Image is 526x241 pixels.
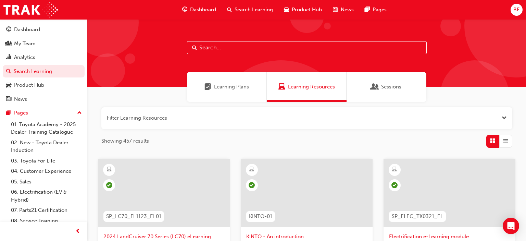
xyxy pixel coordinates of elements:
[278,83,285,91] span: Learning Resources
[3,93,85,106] a: News
[373,6,387,14] span: Pages
[503,218,519,234] div: Open Intercom Messenger
[327,3,359,17] a: news-iconNews
[490,137,495,145] span: Grid
[14,53,35,61] div: Analytics
[14,81,44,89] div: Product Hub
[249,213,272,220] span: KINTO-01
[192,44,197,52] span: Search
[267,72,347,102] a: Learning ResourcesLearning Resources
[246,233,367,241] span: KINTO - An introduction
[6,41,11,47] span: people-icon
[392,213,443,220] span: SP_ELEC_TK0321_EL
[365,5,370,14] span: pages-icon
[8,137,85,156] a: 02. New - Toyota Dealer Induction
[106,182,112,188] span: learningRecordVerb_PASS-icon
[77,109,82,118] span: up-icon
[187,72,267,102] a: Learning PlansLearning Plans
[187,41,427,54] input: Search...
[292,6,322,14] span: Product Hub
[341,6,354,14] span: News
[6,55,11,61] span: chart-icon
[391,182,398,188] span: learningRecordVerb_COMPLETE-icon
[3,37,85,50] a: My Team
[3,107,85,119] button: Pages
[14,26,40,34] div: Dashboard
[106,213,161,220] span: SP_LC70_FL1123_EL01
[6,27,11,33] span: guage-icon
[372,83,378,91] span: Sessions
[8,205,85,216] a: 07. Parts21 Certification
[14,95,27,103] div: News
[8,187,85,205] a: 06. Electrification (EV & Hybrid)
[288,83,335,91] span: Learning Resources
[8,216,85,226] a: 08. Service Training
[3,65,85,78] a: Search Learning
[381,83,401,91] span: Sessions
[392,165,397,174] span: learningResourceType_ELEARNING-icon
[14,40,36,48] div: My Team
[107,165,112,174] span: learningResourceType_ELEARNING-icon
[101,137,149,145] span: Showing 457 results
[359,3,392,17] a: pages-iconPages
[8,166,85,177] a: 04. Customer Experience
[502,114,507,122] button: Open the filter
[177,3,222,17] a: guage-iconDashboard
[3,22,85,107] button: DashboardMy TeamAnalyticsSearch LearningProduct HubNews
[511,4,523,16] button: BE
[8,119,85,137] a: 01. Toyota Academy - 2025 Dealer Training Catalogue
[6,69,11,75] span: search-icon
[249,165,254,174] span: learningResourceType_ELEARNING-icon
[6,96,11,103] span: news-icon
[513,6,520,14] span: BE
[75,227,80,236] span: prev-icon
[6,82,11,88] span: car-icon
[389,233,510,241] span: Electrification e-Learning module
[8,156,85,166] a: 03. Toyota For Life
[3,79,85,92] a: Product Hub
[278,3,327,17] a: car-iconProduct Hub
[227,5,232,14] span: search-icon
[222,3,278,17] a: search-iconSearch Learning
[235,6,273,14] span: Search Learning
[249,182,255,188] span: learningRecordVerb_PASS-icon
[14,109,28,117] div: Pages
[3,51,85,64] a: Analytics
[284,5,289,14] span: car-icon
[3,23,85,36] a: Dashboard
[190,6,216,14] span: Dashboard
[503,137,508,145] span: List
[214,83,249,91] span: Learning Plans
[204,83,211,91] span: Learning Plans
[8,177,85,187] a: 05. Sales
[3,2,58,17] img: Trak
[182,5,187,14] span: guage-icon
[347,72,426,102] a: SessionsSessions
[333,5,338,14] span: news-icon
[6,110,11,116] span: pages-icon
